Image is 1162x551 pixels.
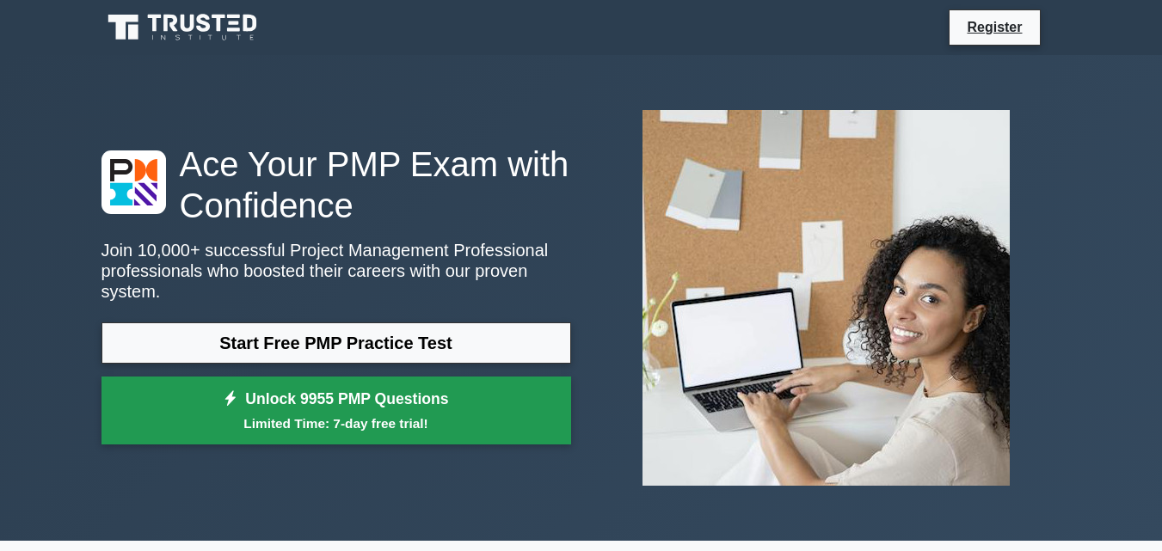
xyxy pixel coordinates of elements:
[101,377,571,445] a: Unlock 9955 PMP QuestionsLimited Time: 7-day free trial!
[101,240,571,302] p: Join 10,000+ successful Project Management Professional professionals who boosted their careers w...
[123,413,550,433] small: Limited Time: 7-day free trial!
[956,16,1032,38] a: Register
[101,144,571,226] h1: Ace Your PMP Exam with Confidence
[101,322,571,364] a: Start Free PMP Practice Test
